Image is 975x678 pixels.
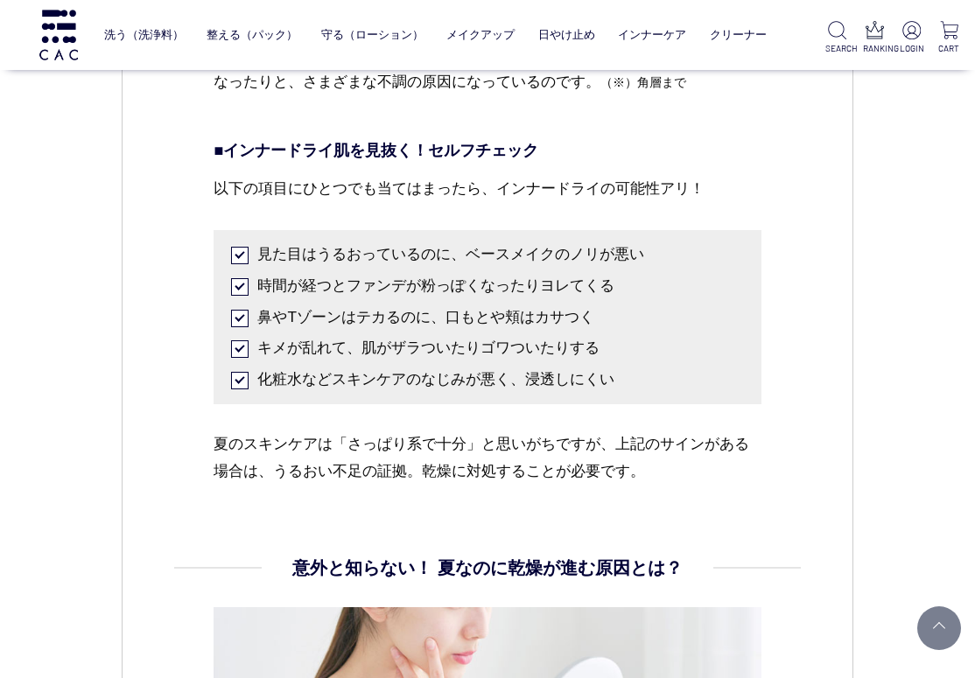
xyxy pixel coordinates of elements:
[37,10,81,59] img: logo
[321,16,424,54] a: 守る（ローション）
[863,21,887,55] a: RANKING
[900,21,923,55] a: LOGIN
[937,42,961,55] p: CART
[446,16,515,54] a: メイクアップ
[231,332,743,360] li: キメが乱れて、肌がザラついたりゴワついたりする
[937,21,961,55] a: CART
[214,430,761,485] p: 夏のスキンケアは「さっぱり系で十分」と思いがちですが、上記のサインがある場合は、うるおい不足の証拠。乾燥に対処することが必要です。
[231,239,743,266] li: 見た目はうるおっているのに、ベースメイクのノリが悪い
[900,42,923,55] p: LOGIN
[863,42,887,55] p: RANKING
[292,555,683,581] h4: 意外と知らない！ 夏なのに乾燥が進む原因とは？
[710,16,767,54] a: クリーナー
[231,270,743,297] li: 時間が経つとファンデが粉っぽくなったりヨレてくる
[825,42,849,55] p: SEARCH
[231,302,743,329] li: 鼻やTゾーンはテカるのに、口もとや頬はカサつく
[618,16,686,54] a: インナーケア
[104,16,184,54] a: 洗う（洗浄料）
[214,139,761,163] p: ■インナードライ肌を見抜く！セルフチェック
[207,16,298,54] a: 整える（パック）
[231,364,743,391] li: 化粧水などスキンケアのなじみが悪く、浸透しにくい
[214,175,761,230] p: 以下の項目にひとつでも当てはまったら、インナードライの可能性アリ！
[825,21,849,55] a: SEARCH
[538,16,595,54] a: 日やけ止め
